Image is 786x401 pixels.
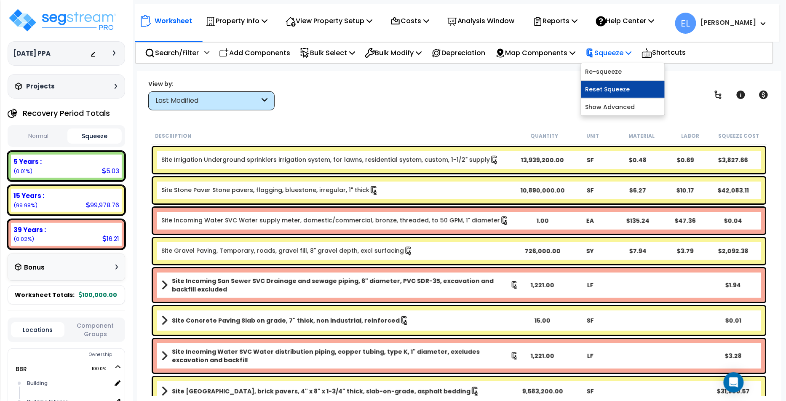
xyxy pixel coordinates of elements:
div: 15.00 [519,316,566,325]
button: Normal [11,129,65,144]
small: (99.98%) [13,202,37,209]
p: Bulk Select [300,47,355,59]
small: Quantity [530,133,558,139]
a: BBR 100.0% [16,365,27,373]
button: Component Groups [69,321,122,339]
div: $3.79 [662,247,709,255]
a: Re-squeeze [581,63,665,80]
b: Site Concrete Paving Slab on grade, 7" thick, non industrial, reinforced [172,316,400,325]
div: $10.17 [662,186,709,195]
b: Site [GEOGRAPHIC_DATA], brick pavers, 4" x 8" x 1-3/4" thick, slab-on-grade, asphalt bedding [172,387,471,396]
div: $47.36 [662,217,709,225]
p: Squeeze [585,47,632,59]
p: Search/Filter [145,47,199,59]
a: Assembly Title [161,315,519,326]
div: 13,939,200.00 [519,156,566,164]
a: Individual Item [161,246,413,256]
a: Show Advanced [581,99,665,115]
div: View by: [148,80,275,88]
p: Costs [390,15,429,27]
a: Assembly Title [161,348,519,364]
p: Map Components [495,47,576,59]
div: 5.03 [102,166,119,175]
div: LF [566,281,614,289]
small: Material [628,133,655,139]
div: EA [566,217,614,225]
small: (0.02%) [13,235,34,243]
div: $1.94 [709,281,757,289]
a: Individual Item [161,155,499,165]
div: $3,827.66 [709,156,757,164]
button: Locations [11,322,64,337]
h3: [DATE] PPA [13,49,51,58]
h3: Projects [26,82,55,91]
p: Help Center [596,15,655,27]
p: Shortcuts [642,47,686,59]
a: Assembly Title [161,385,519,397]
button: Squeeze [67,128,122,144]
div: $7.94 [614,247,662,255]
p: Add Components [219,47,290,59]
span: 100.0% [91,364,114,374]
a: Reset Squeeze [581,81,665,98]
a: Assembly Title [161,277,519,294]
p: Depreciation [431,47,486,59]
h3: Bonus [24,264,45,271]
div: Depreciation [427,43,490,63]
b: Site Incoming Water SVC Water distribution piping, copper tubing, type K, 1" diameter, excludes e... [172,348,511,364]
p: Analysis Window [447,15,515,27]
b: 39 Years : [13,225,46,234]
img: logo_pro_r.png [8,8,117,33]
a: Individual Item [161,186,379,195]
div: Open Intercom Messenger [724,372,744,393]
b: Site Incoming San Sewer SVC Drainage and sewage piping, 6" diameter, PVC SDR-35, excavation and b... [172,277,511,294]
div: 1,221.00 [519,281,566,289]
div: Add Components [214,43,295,63]
p: Bulk Modify [365,47,422,59]
small: Unit [587,133,599,139]
div: $0.69 [662,156,709,164]
div: $31,900.57 [709,387,757,396]
h4: Recovery Period Totals [23,109,110,118]
div: Ownership [25,350,125,360]
div: SF [566,156,614,164]
div: 1,221.00 [519,352,566,360]
small: (0.01%) [13,168,32,175]
b: 15 Years : [13,191,44,200]
span: EL [675,13,696,34]
p: Worksheet [155,15,192,27]
div: 726,000.00 [519,247,566,255]
div: $6.27 [614,186,662,195]
small: Labor [681,133,699,139]
p: Reports [533,15,578,27]
div: 99,978.76 [86,200,119,209]
b: 100,000.00 [79,291,117,299]
div: $2,092.38 [709,247,757,255]
b: 5 Years : [13,157,42,166]
div: $0.48 [614,156,662,164]
b: [PERSON_NAME] [700,18,757,27]
div: $0.04 [709,217,757,225]
div: Shortcuts [637,43,691,63]
div: SF [566,387,614,396]
small: Squeeze Cost [719,133,759,139]
div: $3.28 [709,352,757,360]
p: Property Info [206,15,267,27]
a: Individual Item [161,216,509,225]
div: $135.24 [614,217,662,225]
div: Building [25,378,111,388]
small: Description [155,133,191,139]
div: 1.00 [519,217,566,225]
span: Worksheet Totals: [15,291,75,299]
div: SY [566,247,614,255]
div: $0.01 [709,316,757,325]
p: View Property Setup [286,15,372,27]
div: 9,583,200.00 [519,387,566,396]
div: $42,083.11 [709,186,757,195]
div: 16.21 [102,234,119,243]
div: Last Modified [155,96,259,106]
div: 10,890,000.00 [519,186,566,195]
div: SF [566,316,614,325]
div: LF [566,352,614,360]
div: SF [566,186,614,195]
